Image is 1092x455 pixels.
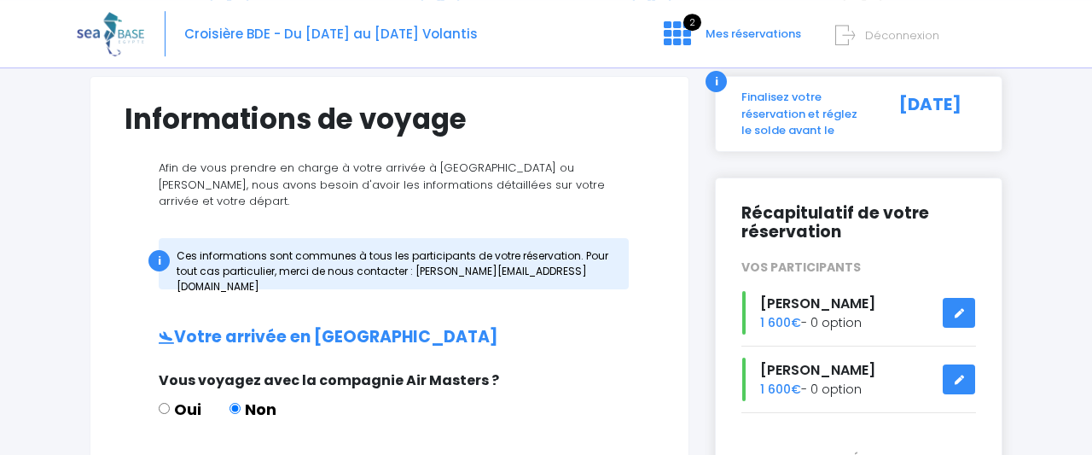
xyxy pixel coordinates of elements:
h2: Votre arrivée en [GEOGRAPHIC_DATA] [125,328,654,347]
label: Non [229,398,276,421]
div: - 0 option [729,358,989,401]
span: Déconnexion [865,27,939,44]
a: 2 Mes réservations [650,32,811,48]
span: [PERSON_NAME] [760,360,875,380]
span: 1 600€ [760,314,801,331]
div: i [706,71,727,92]
p: Afin de vous prendre en charge à votre arrivée à [GEOGRAPHIC_DATA] ou [PERSON_NAME], nous avons b... [125,160,654,210]
span: Croisière BDE - Du [DATE] au [DATE] Volantis [184,25,478,43]
div: - 0 option [729,291,989,335]
div: Finalisez votre réservation et réglez le solde avant le [729,89,880,139]
span: 1 600€ [760,381,801,398]
h2: Récapitulatif de votre réservation [741,204,976,243]
input: Oui [159,403,170,414]
span: Vous voyagez avec la compagnie Air Masters ? [159,370,499,390]
div: VOS PARTICIPANTS [729,259,989,277]
div: Ces informations sont communes à tous les participants de votre réservation. Pour tout cas partic... [159,238,629,289]
input: Non [229,403,241,414]
div: i [148,250,170,271]
label: Oui [159,398,201,421]
div: [DATE] [880,89,989,139]
span: [PERSON_NAME] [760,294,875,313]
span: 2 [683,14,701,31]
h1: Informations de voyage [125,102,654,136]
span: Mes réservations [706,26,801,42]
